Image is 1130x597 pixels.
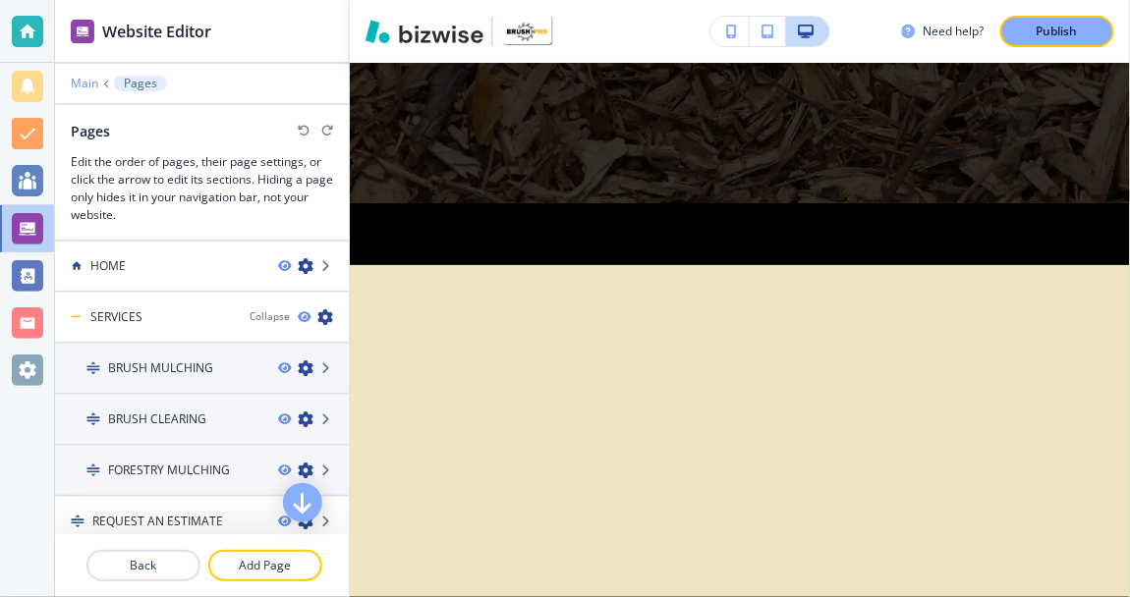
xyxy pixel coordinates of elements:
[71,515,85,528] img: Drag
[501,17,554,46] img: Your Logo
[71,153,333,224] h3: Edit the order of pages, their page settings, or click the arrow to edit its sections. Hiding a p...
[71,77,98,90] button: Main
[208,550,322,581] button: Add Page
[1000,16,1114,47] button: Publish
[55,344,349,395] div: DragBRUSH MULCHING
[90,308,142,326] h4: SERVICES
[55,497,349,548] div: DragREQUEST AN ESTIMATE
[55,446,349,497] div: DragFORESTRY MULCHING
[90,257,126,275] h4: HOME
[924,23,985,40] h3: Need help?
[250,309,290,324] button: Collapse
[71,20,94,43] img: editor icon
[108,410,206,428] h4: BRUSH CLEARING
[55,293,349,497] div: SERVICESCollapseDragBRUSH MULCHINGDragBRUSH CLEARINGDragFORESTRY MULCHING
[55,242,349,293] div: HOME
[108,359,213,377] h4: BRUSH MULCHING
[366,20,483,43] img: Bizwise Logo
[86,463,100,477] img: Drag
[108,461,230,479] h4: FORESTRY MULCHING
[1037,23,1078,40] p: Publish
[86,412,100,426] img: Drag
[86,361,100,375] img: Drag
[114,76,167,91] button: Pages
[86,550,200,581] button: Back
[88,557,198,574] p: Back
[124,77,157,90] p: Pages
[71,121,110,141] h2: Pages
[55,395,349,446] div: DragBRUSH CLEARING
[102,20,211,43] h2: Website Editor
[92,513,223,530] h4: REQUEST AN ESTIMATE
[210,557,320,574] p: Add Page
